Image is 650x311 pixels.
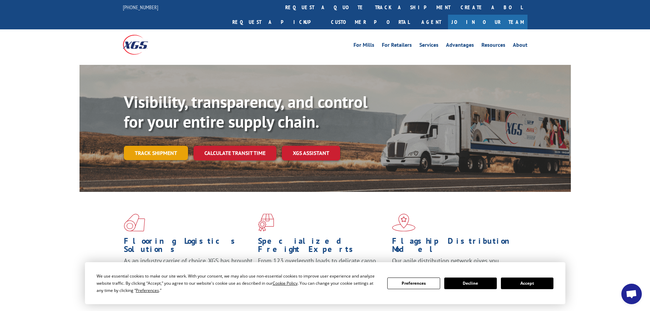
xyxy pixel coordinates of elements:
div: Open chat [621,284,642,304]
button: Decline [444,278,497,289]
h1: Flooring Logistics Solutions [124,237,253,257]
h1: Flagship Distribution Model [392,237,521,257]
a: Calculate transit time [193,146,276,160]
img: xgs-icon-flagship-distribution-model-red [392,214,416,231]
div: Cookie Consent Prompt [85,262,565,304]
a: XGS ASSISTANT [282,146,340,160]
b: Visibility, transparency, and control for your entire supply chain. [124,91,367,132]
span: Cookie Policy [273,280,298,286]
a: Join Our Team [448,15,528,29]
button: Accept [501,278,553,289]
a: About [513,42,528,50]
h1: Specialized Freight Experts [258,237,387,257]
a: Request a pickup [227,15,326,29]
button: Preferences [387,278,440,289]
a: [PHONE_NUMBER] [123,4,158,11]
span: Preferences [136,287,159,293]
a: Resources [481,42,505,50]
a: Customer Portal [326,15,415,29]
p: From 123 overlength loads to delicate cargo, our experienced staff knows the best way to move you... [258,257,387,287]
a: Advantages [446,42,474,50]
a: For Retailers [382,42,412,50]
a: For Mills [353,42,374,50]
img: xgs-icon-focused-on-flooring-red [258,214,274,231]
span: Our agile distribution network gives you nationwide inventory management on demand. [392,257,518,273]
a: Track shipment [124,146,188,160]
img: xgs-icon-total-supply-chain-intelligence-red [124,214,145,231]
div: We use essential cookies to make our site work. With your consent, we may also use non-essential ... [97,272,379,294]
a: Agent [415,15,448,29]
a: Services [419,42,438,50]
span: As an industry carrier of choice, XGS has brought innovation and dedication to flooring logistics... [124,257,252,281]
